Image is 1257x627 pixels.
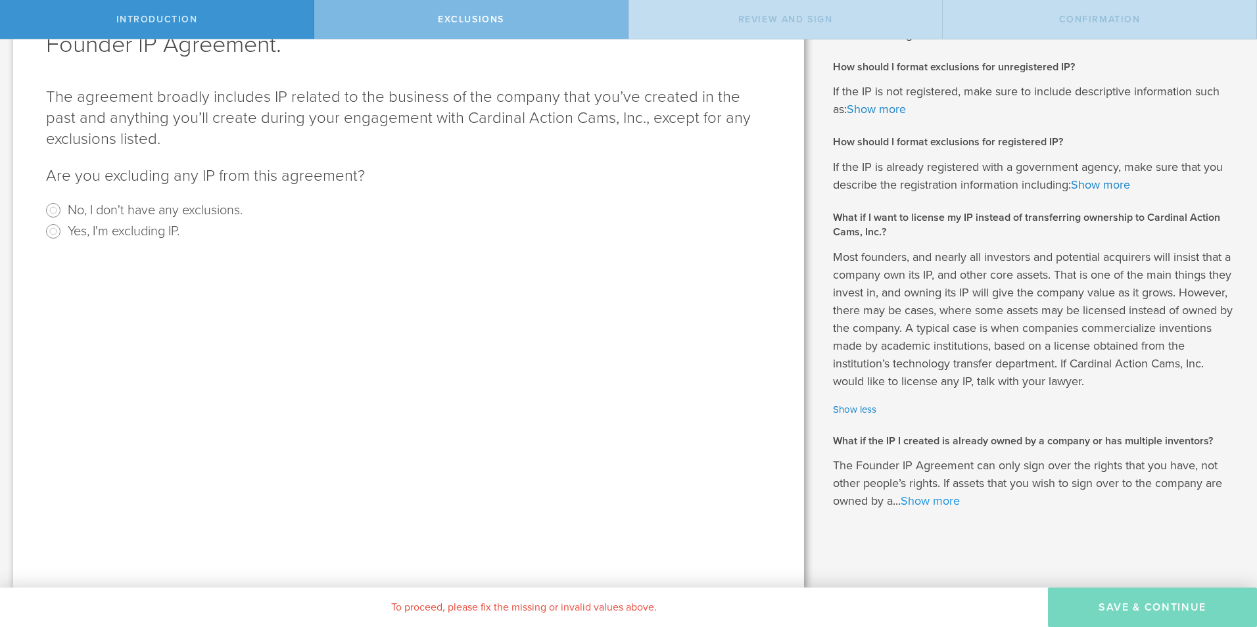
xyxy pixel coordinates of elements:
[1071,177,1130,192] a: Show more
[68,200,243,219] label: No, I don't have any exclusions.
[46,166,771,187] p: Are you excluding any IP from this agreement?
[833,210,1237,240] h2: What if I want to license my IP instead of transferring ownership to Cardinal Action Cams, Inc.?
[1059,14,1141,25] span: Confirmation
[833,434,1237,448] h2: What if the IP I created is already owned by a company or has multiple inventors?
[847,102,906,116] a: Show more
[46,87,771,150] p: The agreement broadly includes IP related to the business of the company that you’ve created in t...
[833,83,1237,118] p: If the IP is not registered, make sure to include descriptive information such as:
[833,135,1237,149] h2: How should I format exclusions for registered IP?
[833,402,1237,417] a: Show less
[1048,588,1257,627] button: Save & Continue
[738,14,833,25] span: Review and Sign
[391,601,657,614] span: To proceed, please fix the missing or invalid values above.
[833,60,1237,74] h2: How should I format exclusions for unregistered IP?
[833,248,1237,390] p: Most founders, and nearly all investors and potential acquirers will insist that a company own it...
[833,457,1237,510] p: The Founder IP Agreement can only sign over the rights that you have, not other people’s rights. ...
[116,14,198,25] span: Introduction
[833,158,1237,194] p: If the IP is already registered with a government agency, make sure that you describe the registr...
[901,494,960,508] a: Show more
[438,14,504,25] span: Exclusions
[68,221,179,240] label: Yes, I'm excluding IP.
